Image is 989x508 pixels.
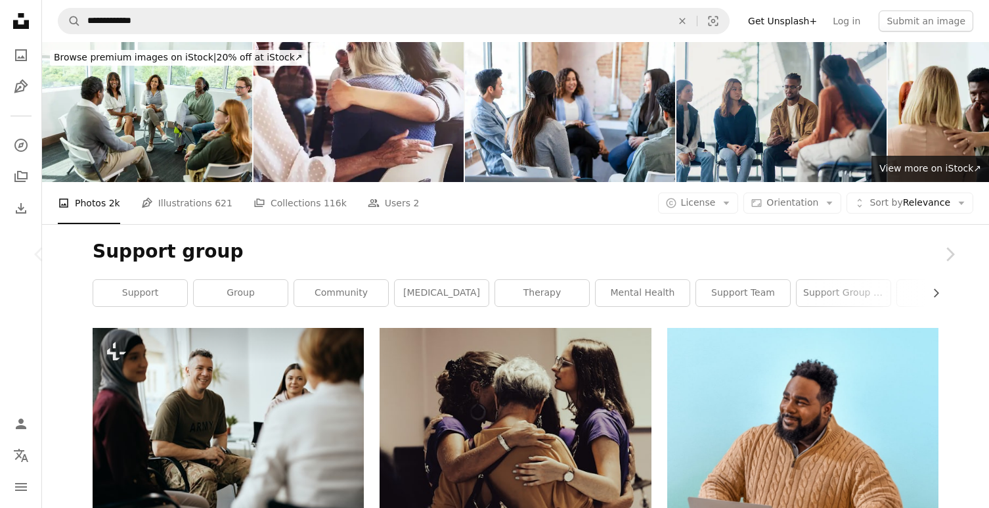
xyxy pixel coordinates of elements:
[395,280,489,306] a: [MEDICAL_DATA]
[495,280,589,306] a: therapy
[54,52,303,62] span: 20% off at iStock ↗
[8,442,34,469] button: Language
[194,280,288,306] a: group
[58,9,81,34] button: Search Unsplash
[54,52,216,62] span: Browse premium images on iStock |
[8,132,34,158] a: Explore
[93,240,938,264] h1: Support group
[743,193,841,214] button: Orientation
[676,42,887,182] img: Student Counselling
[8,42,34,68] a: Photos
[8,474,34,500] button: Menu
[740,11,825,32] a: Get Unsplash+
[58,8,730,34] form: Find visuals sitewide
[797,280,890,306] a: support group women
[380,422,651,434] a: a man and woman kissing
[413,196,419,210] span: 2
[696,280,790,306] a: support team
[253,42,464,182] img: Support group meeting with diverse individuals sitting in a circle hugging and supporting one ano...
[869,197,902,208] span: Sort by
[681,197,716,208] span: License
[42,42,315,74] a: Browse premium images on iStock|20% off at iStock↗
[215,196,232,210] span: 621
[879,163,981,173] span: View more on iStock ↗
[871,156,989,182] a: View more on iStock↗
[253,182,347,224] a: Collections 116k
[324,196,347,210] span: 116k
[8,164,34,190] a: Collections
[697,9,729,34] button: Visual search
[8,74,34,100] a: Illustrations
[368,182,420,224] a: Users 2
[879,11,973,32] button: Submit an image
[465,42,675,182] img: Group Therapy Session: Diverse Adults in Supportive Discussion
[42,42,252,182] img: Group Therapy Session: Diverse Adults Discussing Mental Health
[668,9,697,34] button: Clear
[910,191,989,317] a: Next
[766,197,818,208] span: Orientation
[658,193,739,214] button: License
[141,182,232,224] a: Illustrations 621
[596,280,690,306] a: mental health
[825,11,868,32] a: Log in
[869,196,950,210] span: Relevance
[294,280,388,306] a: community
[93,412,364,424] a: Happy soldier and group of people having group therapy at mental healthcare center.
[93,280,187,306] a: support
[8,411,34,437] a: Log in / Sign up
[846,193,973,214] button: Sort byRelevance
